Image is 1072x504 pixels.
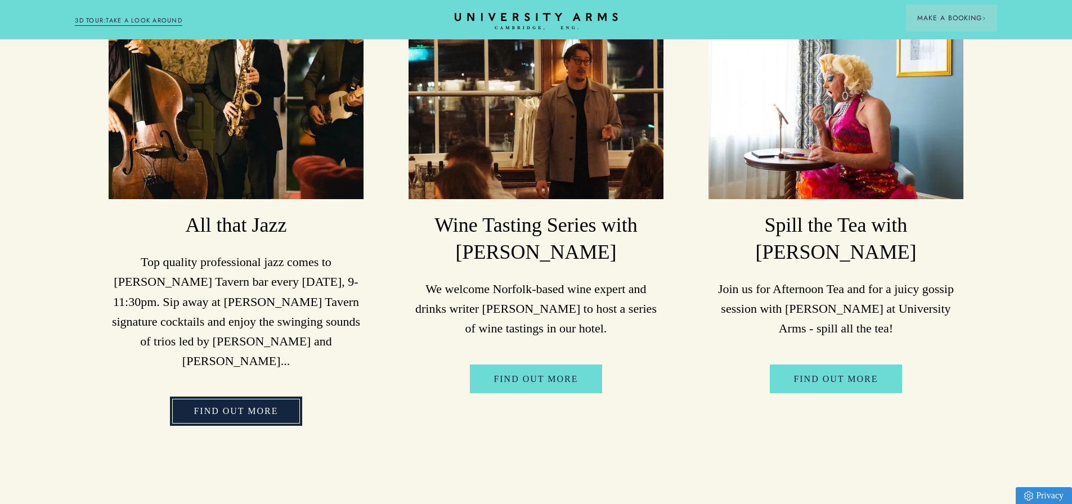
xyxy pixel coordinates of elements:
img: image-355bcd608be52875649006e991f2f084e25f54a8-2832x1361-jpg [409,30,663,200]
h3: All that Jazz [109,212,363,239]
a: FIND OUT MORE [770,364,901,394]
img: image-55c83e6ce81f8a0c2e2883eeefb72aa2235b0095-2748x4114-jpg [708,30,963,200]
p: Join us for Afternoon Tea and for a juicy gossip session with [PERSON_NAME] at University Arms - ... [708,279,963,339]
h3: Spill the Tea with [PERSON_NAME] [708,212,963,266]
a: 3D TOUR:TAKE A LOOK AROUND [75,16,182,26]
img: Privacy [1024,491,1033,501]
a: Home [455,13,618,30]
img: image-573a15625ecc08a3a1e8ed169916b84ebf616e1d-2160x1440-jpg [109,30,363,200]
button: Make a BookingArrow icon [906,4,997,31]
a: Find out more [170,397,302,426]
h3: Wine Tasting Series with [PERSON_NAME] [409,212,663,266]
a: Find Out More [470,364,602,394]
a: Privacy [1016,487,1072,504]
p: Top quality professional jazz comes to [PERSON_NAME] Tavern bar every [DATE], 9-11:30pm. Sip away... [109,252,363,371]
span: Make a Booking [917,13,986,23]
p: We welcome Norfolk-based wine expert and drinks writer [PERSON_NAME] to host a series of wine tas... [409,279,663,339]
img: Arrow icon [982,16,986,20]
